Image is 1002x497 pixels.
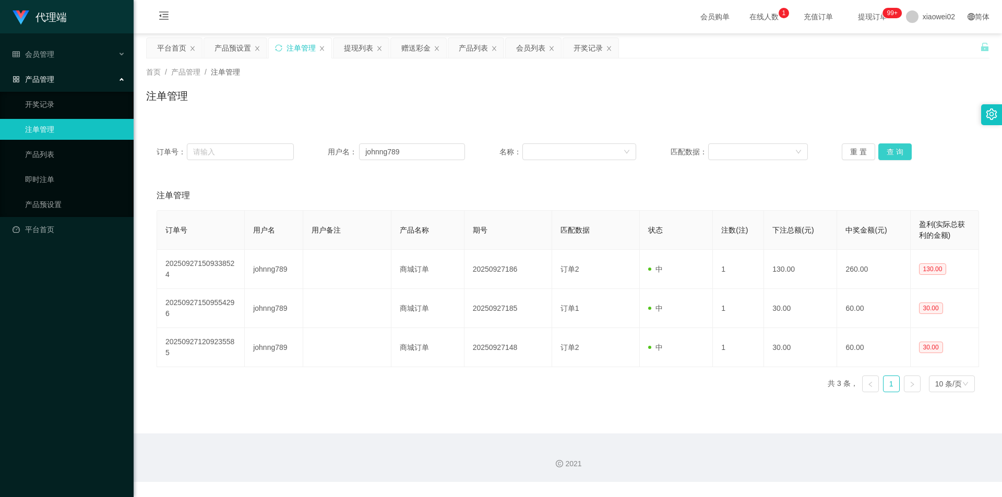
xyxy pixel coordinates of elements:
[744,13,784,20] span: 在线人数
[968,13,975,20] i: 图标: global
[837,250,910,289] td: 260.00
[853,13,892,20] span: 提现订单
[275,44,282,52] i: 图标: sync
[764,250,837,289] td: 130.00
[772,226,814,234] span: 下注总额(元)
[146,68,161,76] span: 首页
[986,108,997,120] i: 图标: setting
[648,343,663,351] span: 中
[142,458,994,469] div: 2021
[171,68,200,76] span: 产品管理
[980,42,989,52] i: 图标: unlock
[560,304,579,312] span: 订单1
[919,302,943,314] span: 30.00
[464,289,552,328] td: 20250927185
[919,220,965,239] span: 盈利(实际总获利的金额)
[13,51,20,58] i: 图标: table
[909,381,915,387] i: 图标: right
[828,375,858,392] li: 共 3 条，
[157,328,245,367] td: 202509271209235585
[919,263,947,275] span: 130.00
[935,376,962,392] div: 10 条/页
[499,147,522,157] span: 名称：
[157,147,187,157] span: 订单号：
[328,147,359,157] span: 用户名：
[205,68,207,76] span: /
[400,226,429,234] span: 产品名称
[245,250,303,289] td: johnng789
[904,375,921,392] li: 下一页
[391,289,464,328] td: 商城订单
[648,265,663,273] span: 中
[459,38,488,58] div: 产品列表
[25,144,125,165] a: 产品列表
[391,328,464,367] td: 商城订单
[214,38,251,58] div: 产品预设置
[842,143,875,160] button: 重 置
[560,343,579,351] span: 订单2
[359,143,465,160] input: 请输入
[556,460,563,467] i: 图标: copyright
[25,94,125,115] a: 开奖记录
[13,50,54,58] span: 会员管理
[606,45,612,52] i: 图标: close
[319,45,325,52] i: 图标: close
[782,8,785,18] p: 1
[845,226,887,234] span: 中奖金额(元)
[919,342,943,353] span: 30.00
[962,381,969,388] i: 图标: down
[548,45,555,52] i: 图标: close
[473,226,487,234] span: 期号
[883,375,900,392] li: 1
[13,10,29,25] img: logo.9652507e.png
[648,226,663,234] span: 状态
[287,38,316,58] div: 注单管理
[165,226,187,234] span: 订单号
[837,289,910,328] td: 60.00
[713,328,764,367] td: 1
[560,265,579,273] span: 订单2
[187,143,293,160] input: 请输入
[189,45,196,52] i: 图标: close
[883,8,902,18] sup: 1208
[837,328,910,367] td: 60.00
[401,38,431,58] div: 赠送彩金
[25,169,125,190] a: 即时注单
[798,13,838,20] span: 充值订单
[157,38,186,58] div: 平台首页
[574,38,603,58] div: 开奖记录
[157,250,245,289] td: 202509271509338524
[253,226,275,234] span: 用户名
[146,88,188,104] h1: 注单管理
[867,381,874,387] i: 图标: left
[211,68,240,76] span: 注单管理
[13,219,125,240] a: 图标: dashboard平台首页
[25,119,125,140] a: 注单管理
[13,76,20,83] i: 图标: appstore-o
[713,289,764,328] td: 1
[516,38,545,58] div: 会员列表
[344,38,373,58] div: 提现列表
[779,8,789,18] sup: 1
[13,13,67,21] a: 代理端
[764,289,837,328] td: 30.00
[245,289,303,328] td: johnng789
[13,75,54,83] span: 产品管理
[878,143,912,160] button: 查 询
[884,376,899,392] a: 1
[245,328,303,367] td: johnng789
[713,250,764,289] td: 1
[624,149,630,156] i: 图标: down
[464,328,552,367] td: 20250927148
[312,226,341,234] span: 用户备注
[648,304,663,312] span: 中
[146,1,182,34] i: 图标: menu-fold
[560,226,590,234] span: 匹配数据
[25,194,125,215] a: 产品预设置
[35,1,67,34] h1: 代理端
[157,289,245,328] td: 202509271509554296
[764,328,837,367] td: 30.00
[165,68,167,76] span: /
[391,250,464,289] td: 商城订单
[157,189,190,202] span: 注单管理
